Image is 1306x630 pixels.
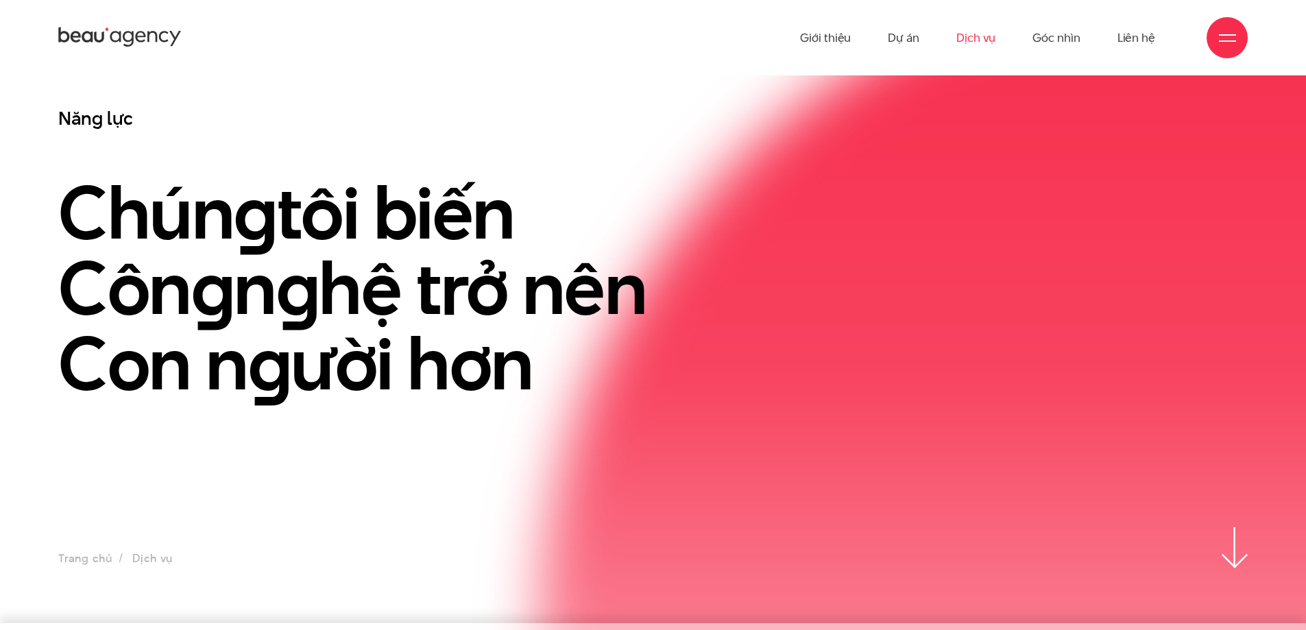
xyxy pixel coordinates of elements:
[58,175,942,401] h1: Chún tôi biến Côn n hệ trở nên Con n ười hơn
[58,106,942,130] h3: Năng lực
[234,161,277,264] en: g
[276,237,319,339] en: g
[191,237,234,339] en: g
[58,550,112,566] a: Trang chủ
[248,312,291,415] en: g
